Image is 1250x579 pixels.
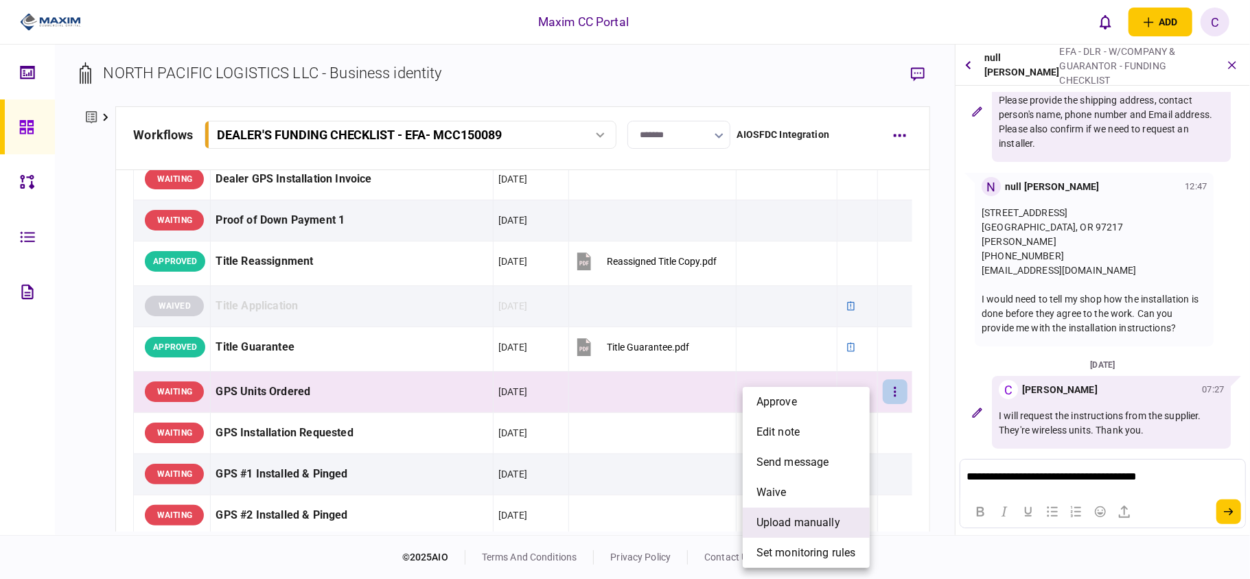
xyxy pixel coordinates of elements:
[756,484,787,501] span: waive
[756,394,797,410] span: approve
[756,545,856,561] span: set monitoring rules
[756,515,840,531] span: upload manually
[756,454,829,471] span: send message
[5,11,279,24] body: Rich Text Area. Press ALT-0 for help.
[756,424,800,440] span: edit note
